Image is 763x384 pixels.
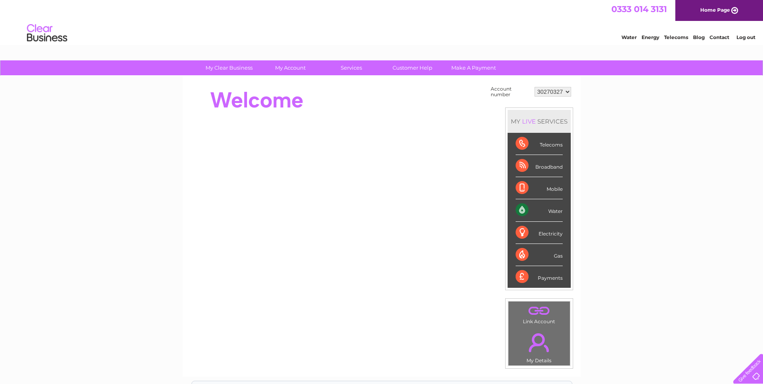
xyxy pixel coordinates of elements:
a: Telecoms [664,34,688,40]
td: My Details [508,326,570,366]
div: LIVE [520,118,537,125]
div: Clear Business is a trading name of Verastar Limited (registered in [GEOGRAPHIC_DATA] No. 3667643... [192,4,572,39]
div: Mobile [516,177,563,199]
a: My Account [257,60,323,75]
td: Account number [489,84,533,99]
a: 0333 014 3131 [611,4,667,14]
a: Energy [642,34,659,40]
a: Customer Help [379,60,446,75]
div: Telecoms [516,133,563,155]
div: Water [516,199,563,221]
div: Gas [516,244,563,266]
a: . [510,328,568,357]
a: Make A Payment [440,60,507,75]
div: MY SERVICES [508,110,571,133]
a: Blog [693,34,705,40]
a: Water [621,34,637,40]
a: My Clear Business [196,60,262,75]
img: logo.png [27,21,68,45]
a: Services [318,60,385,75]
a: Log out [736,34,755,40]
td: Link Account [508,301,570,326]
a: . [510,303,568,318]
div: Electricity [516,222,563,244]
a: Contact [710,34,729,40]
div: Broadband [516,155,563,177]
div: Payments [516,266,563,288]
